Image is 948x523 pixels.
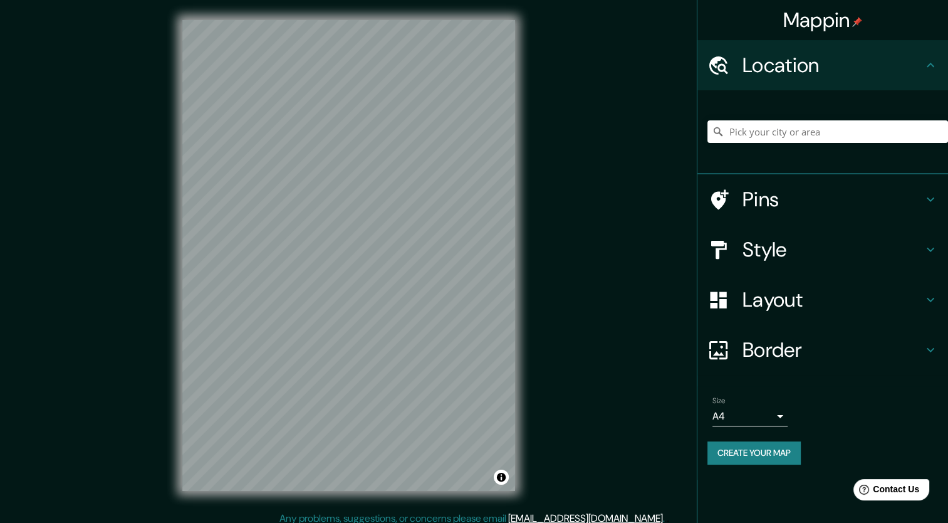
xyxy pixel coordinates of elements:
h4: Layout [742,287,923,312]
div: Pins [697,174,948,225]
iframe: Help widget launcher [836,474,934,509]
button: Toggle attribution [494,470,509,485]
label: Size [712,396,726,406]
div: Layout [697,275,948,325]
h4: Mappin [783,8,863,33]
div: Style [697,225,948,275]
h4: Location [742,53,923,78]
h4: Border [742,337,923,362]
button: Create your map [707,441,801,465]
div: A4 [712,406,788,426]
div: Border [697,325,948,375]
h4: Style [742,237,923,262]
div: Location [697,40,948,90]
canvas: Map [182,20,515,491]
h4: Pins [742,187,923,212]
input: Pick your city or area [707,120,948,143]
img: pin-icon.png [852,17,862,27]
